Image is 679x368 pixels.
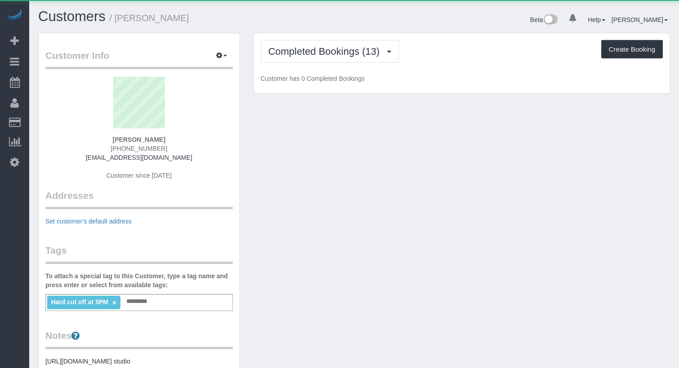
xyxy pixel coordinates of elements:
[45,357,233,366] pre: [URL][DOMAIN_NAME] studio
[45,272,233,289] label: To attach a special tag to this Customer, type a tag name and press enter or select from availabl...
[588,16,605,23] a: Help
[110,13,189,23] small: / [PERSON_NAME]
[5,9,23,22] img: Automaid Logo
[51,298,108,306] span: Hard cut off at 5PM
[45,244,233,264] legend: Tags
[612,16,668,23] a: [PERSON_NAME]
[38,9,106,24] a: Customers
[107,172,172,179] span: Customer since [DATE]
[45,49,233,69] legend: Customer Info
[601,40,663,59] button: Create Booking
[86,154,192,161] a: [EMAIL_ADDRESS][DOMAIN_NAME]
[45,218,132,225] a: Set customer's default address
[113,136,165,143] strong: [PERSON_NAME]
[112,299,116,307] a: ×
[543,14,558,26] img: New interface
[111,145,167,152] span: [PHONE_NUMBER]
[261,74,663,83] p: Customer has 0 Completed Bookings
[45,329,233,349] legend: Notes
[268,46,384,57] span: Completed Bookings (13)
[261,40,399,63] button: Completed Bookings (13)
[530,16,558,23] a: Beta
